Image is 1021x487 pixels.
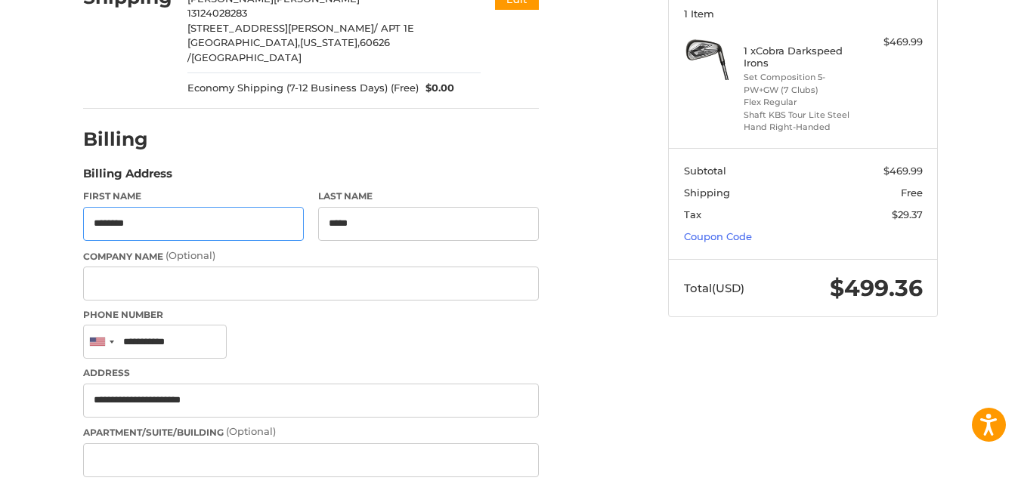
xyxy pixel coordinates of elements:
span: [GEOGRAPHIC_DATA], [187,36,300,48]
li: Hand Right-Handed [744,121,859,134]
span: [STREET_ADDRESS][PERSON_NAME] [187,22,374,34]
span: 60626 / [187,36,390,63]
legend: Billing Address [83,165,172,190]
div: United States: +1 [84,325,119,358]
span: Tax [684,208,701,220]
span: Subtotal [684,165,726,177]
span: $469.99 [883,165,923,177]
span: 13124028283 [187,7,247,19]
h3: 1 Item [684,8,923,20]
li: Shaft KBS Tour Lite Steel [744,109,859,122]
div: $469.99 [863,35,923,50]
label: First Name [83,190,304,203]
label: Address [83,366,539,380]
span: Economy Shipping (7-12 Business Days) (Free) [187,81,419,96]
span: [US_STATE], [300,36,360,48]
li: Flex Regular [744,96,859,109]
h2: Billing [83,128,172,151]
span: $29.37 [892,208,923,220]
h4: 1 x Cobra Darkspeed Irons [744,45,859,69]
span: $0.00 [419,81,455,96]
label: Last Name [318,190,539,203]
span: Shipping [684,186,730,199]
span: Total (USD) [684,281,744,295]
small: (Optional) [226,425,276,437]
a: Coupon Code [684,230,752,242]
label: Phone Number [83,308,539,322]
label: Company Name [83,248,539,264]
label: Apartment/Suite/Building [83,424,539,439]
li: Set Composition 5-PW+GW (7 Clubs) [744,71,859,96]
span: [GEOGRAPHIC_DATA] [191,51,302,63]
span: $499.36 [830,274,923,302]
span: Free [901,186,923,199]
small: (Optional) [166,249,215,261]
span: / APT 1E [374,22,414,34]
